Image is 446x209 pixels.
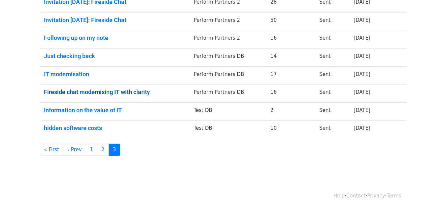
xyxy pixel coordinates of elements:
a: Privacy [367,193,385,199]
td: Test DB [190,121,266,138]
a: 1 [86,144,98,156]
a: ‹ Prev [63,144,86,156]
td: Sent [315,102,350,121]
td: Sent [315,30,350,49]
td: Sent [315,121,350,138]
a: IT modernisation [44,71,186,78]
td: 2 [266,102,315,121]
td: 10 [266,121,315,138]
td: Sent [315,49,350,67]
td: 14 [266,49,315,67]
iframe: Chat Widget [413,177,446,209]
a: Invitation [DATE]: Fireside Chat [44,17,186,24]
a: 2 [97,144,109,156]
td: Perform Partners DB [190,66,266,85]
td: 16 [266,85,315,103]
a: Fireside chat modernising IT with clarity [44,88,186,96]
td: 50 [266,12,315,30]
td: Sent [315,12,350,30]
td: Sent [315,85,350,103]
a: Information on the value of IT [44,107,186,114]
td: Perform Partners 2 [190,12,266,30]
a: Terms [387,193,401,199]
td: Perform Partners DB [190,85,266,103]
a: « First [40,144,64,156]
a: [DATE] [354,17,370,23]
a: [DATE] [354,125,370,131]
td: Perform Partners DB [190,49,266,67]
td: 16 [266,30,315,49]
td: Test DB [190,102,266,121]
td: Perform Partners 2 [190,30,266,49]
a: Following up on my note [44,34,186,42]
a: [DATE] [354,89,370,95]
td: Sent [315,66,350,85]
td: 17 [266,66,315,85]
a: Help [333,193,345,199]
a: [DATE] [354,71,370,77]
a: [DATE] [354,53,370,59]
a: Contact [346,193,365,199]
a: hidden software costs [44,124,186,132]
a: [DATE] [354,107,370,113]
a: 3 [109,144,120,156]
a: [DATE] [354,35,370,41]
a: Just checking back [44,52,186,60]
